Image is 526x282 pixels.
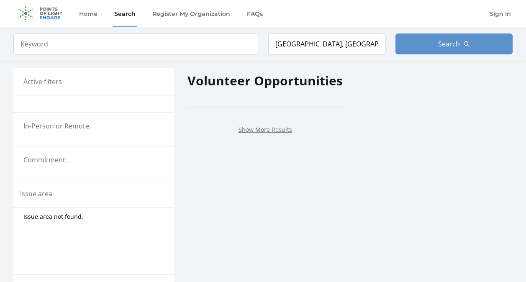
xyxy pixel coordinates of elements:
legend: Issue area [20,189,52,199]
button: Search [395,33,513,54]
h3: Active filters [23,77,62,87]
input: Location [268,33,385,54]
legend: In-Person or Remote: [23,121,164,131]
input: Keyword [13,33,258,54]
span: Issue area not found. [23,213,83,221]
h2: Volunteer Opportunities [187,71,343,90]
legend: Commitment: [23,155,164,165]
a: Show More Results [239,126,292,133]
span: Search [438,39,460,49]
